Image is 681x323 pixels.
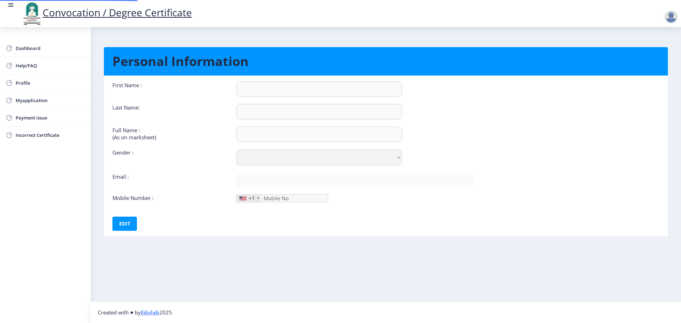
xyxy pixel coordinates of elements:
[107,82,231,97] div: First Name :
[237,195,261,202] div: United States: +1
[107,173,231,187] div: Email :
[98,309,172,316] span: Created with ♥ by 2025
[21,1,43,26] img: logo
[107,194,231,202] div: Mobile Number :
[16,79,85,87] span: Profile
[16,113,85,122] span: Payment issue
[236,194,328,202] input: Mobile No
[16,96,85,105] span: Myapplication
[249,195,255,202] div: +1
[107,127,231,142] div: Full Name : (As on marksheet)
[141,309,159,316] a: Edulab
[107,149,231,166] div: Gender :
[112,217,137,231] button: Edit
[16,44,85,52] span: Dashboard
[112,53,659,70] h1: Personal Information
[107,104,231,119] div: Last Name:
[21,6,192,19] a: Convocation / Degree Certificate
[16,131,85,139] span: Incorrect Certificate
[16,61,85,70] span: Help/FAQ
